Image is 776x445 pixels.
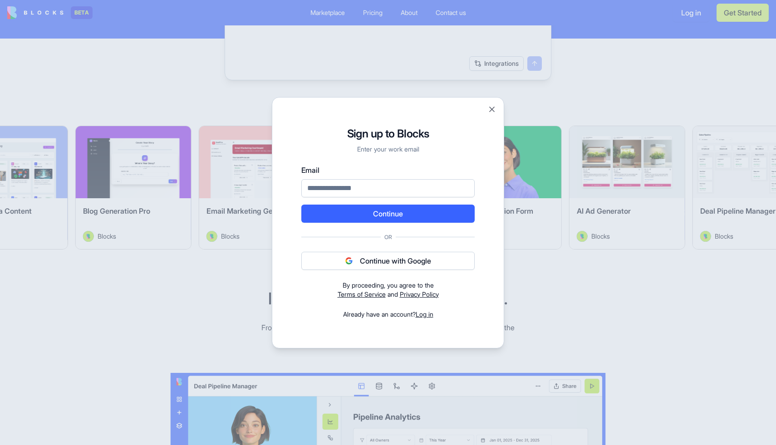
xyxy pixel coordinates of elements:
[416,310,433,318] a: Log in
[338,290,386,298] a: Terms of Service
[301,205,475,223] button: Continue
[381,234,396,241] span: Or
[345,257,353,264] img: google logo
[301,281,475,290] div: By proceeding, you agree to the
[301,281,475,299] div: and
[400,290,439,298] a: Privacy Policy
[301,145,475,154] p: Enter your work email
[301,127,475,141] h1: Sign up to Blocks
[301,252,475,270] button: Continue with Google
[301,310,475,319] div: Already have an account?
[301,165,475,176] label: Email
